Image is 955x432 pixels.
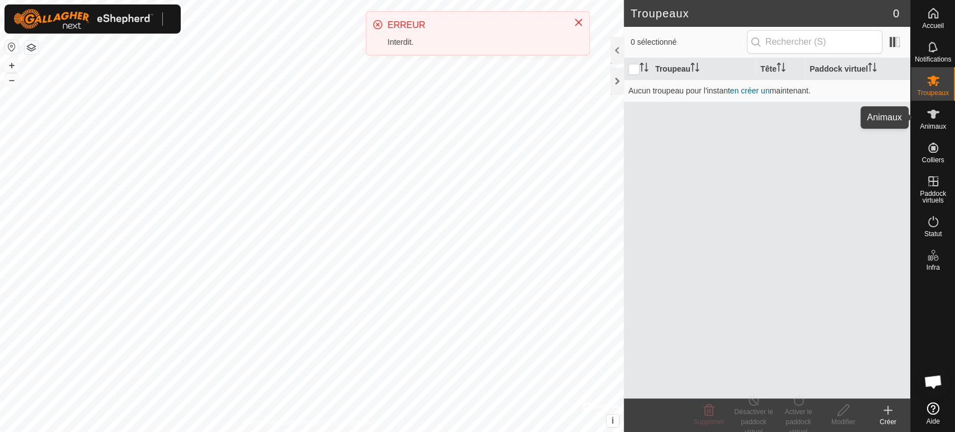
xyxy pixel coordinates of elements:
div: Open chat [916,365,950,398]
span: Animaux [920,123,946,130]
a: en créer un [730,86,770,95]
p-sorticon: Activer pour trier [690,64,699,73]
div: ERREUR [388,18,562,32]
td: Aucun troupeau pour l'instant maintenant. [624,79,910,102]
button: i [606,415,619,427]
div: Créer [865,417,910,427]
span: Supprimer [693,418,724,426]
span: Aide [926,418,939,425]
a: Contactez-nous [334,417,381,428]
span: 0 [893,5,899,22]
span: Infra [926,264,939,271]
span: Troupeaux [917,90,949,96]
div: Interdit. [388,36,562,48]
a: Aide [911,398,955,429]
img: Logo Gallagher [13,9,153,29]
button: – [5,73,18,87]
button: Close [571,15,586,30]
h2: Troupeaux [631,7,893,20]
input: Rechercher (S) [747,30,882,54]
p-sorticon: Activer pour trier [777,64,785,73]
th: Paddock virtuel [805,58,910,80]
button: + [5,59,18,72]
span: Paddock virtuels [914,190,952,204]
a: Politique de confidentialité [243,417,321,428]
p-sorticon: Activer pour trier [868,64,877,73]
div: Modifier [821,417,865,427]
th: Troupeau [651,58,756,80]
p-sorticon: Activer pour trier [639,64,648,73]
span: Colliers [921,157,944,163]
span: Statut [924,231,942,237]
span: 0 sélectionné [631,36,747,48]
button: Réinitialiser la carte [5,40,18,54]
button: Couches de carte [25,41,38,54]
span: Notifications [915,56,951,63]
th: Tête [756,58,805,80]
span: Accueil [922,22,944,29]
span: i [611,416,614,425]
